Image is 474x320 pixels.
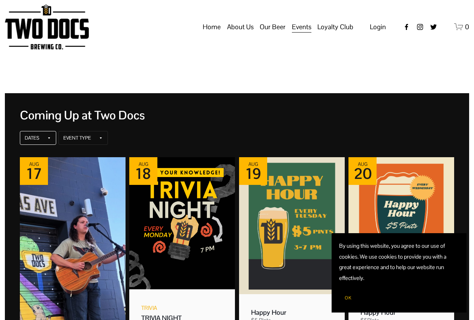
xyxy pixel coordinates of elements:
[135,167,151,180] div: 18
[135,162,151,167] div: Aug
[317,21,353,33] span: Loyalty Club
[227,21,254,33] span: About Us
[239,157,267,185] div: Event date: August 19
[25,135,39,141] div: Dates
[339,241,459,283] p: By using this website, you agree to our use of cookies. We use cookies to provide you with a grea...
[353,167,371,180] div: 20
[26,167,42,180] div: 17
[26,162,42,167] div: Aug
[465,22,469,31] span: 0
[239,157,345,294] img: Picture for 'Happy Hour' event
[251,308,333,317] div: Event name
[353,162,371,167] div: Aug
[370,21,386,33] a: Login
[292,20,311,34] a: folder dropdown
[403,23,410,31] a: Facebook
[129,157,157,185] div: Event date: August 18
[317,20,353,34] a: folder dropdown
[360,308,442,317] div: Event name
[370,22,386,31] span: Login
[339,291,357,305] button: OK
[348,157,377,185] div: Event date: August 20
[227,20,254,34] a: folder dropdown
[20,157,48,185] div: Event date: August 17
[245,162,261,167] div: Aug
[141,305,157,312] div: Event category
[292,21,311,33] span: Events
[454,22,470,31] a: 0 items in cart
[416,23,424,31] a: instagram-unauth
[63,135,91,141] div: Event Type
[203,20,221,34] a: Home
[260,21,286,33] span: Our Beer
[260,20,286,34] a: folder dropdown
[332,233,467,313] section: Cookie banner
[245,167,261,180] div: 19
[129,157,235,289] img: Picture for 'TRIVIA NIGHT' event
[345,295,351,301] span: OK
[5,4,89,49] img: Two Docs Brewing Co.
[20,108,455,122] div: Coming Up at Two Docs
[348,157,454,294] img: Picture for 'Happy Hour' event
[430,23,437,31] a: twitter-unauth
